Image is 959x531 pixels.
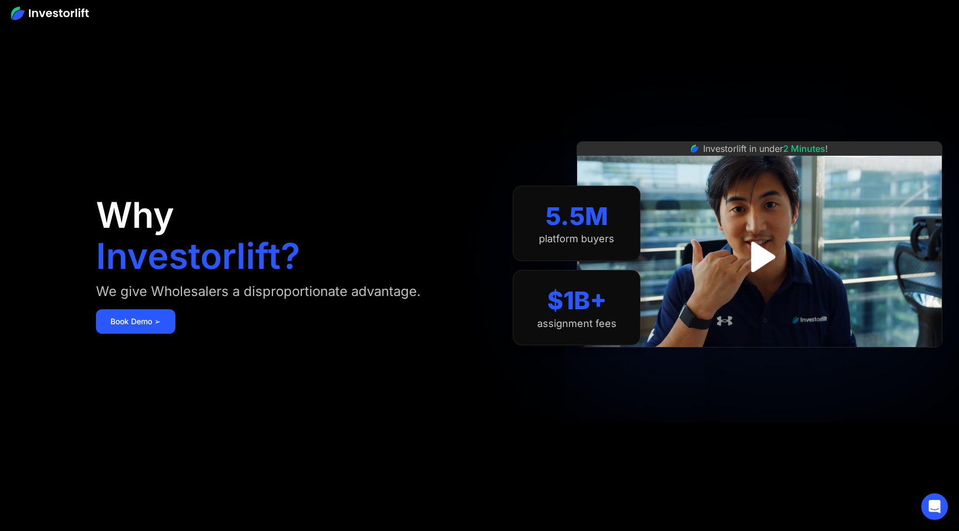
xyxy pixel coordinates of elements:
[735,232,784,282] a: open lightbox
[96,283,421,300] div: We give Wholesalers a disproportionate advantage.
[783,143,825,154] span: 2 Minutes
[96,309,175,334] a: Book Demo ➢
[96,197,174,233] h1: Why
[539,233,614,245] div: platform buyers
[537,318,617,330] div: assignment fees
[703,142,828,155] div: Investorlift in under !
[96,238,300,274] h1: Investorlift?
[677,353,843,366] iframe: Customer reviews powered by Trustpilot
[547,286,607,315] div: $1B+
[546,202,608,231] div: 5.5M
[921,493,948,520] div: Open Intercom Messenger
